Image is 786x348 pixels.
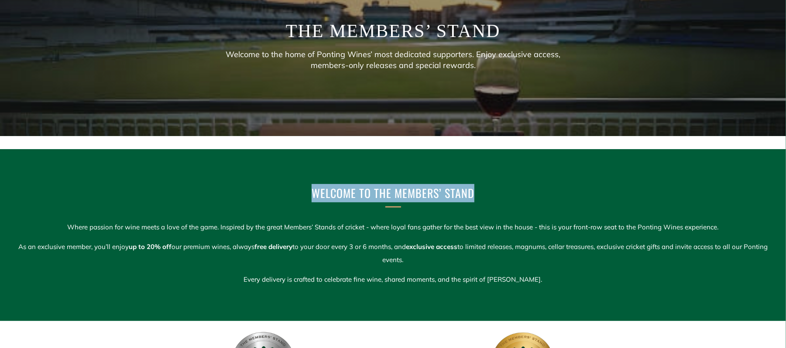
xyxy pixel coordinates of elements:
strong: up to 20% off [129,242,172,251]
h1: Welcome to The Members’ Stand [249,184,537,202]
p: Every delivery is crafted to celebrate fine wine, shared moments, and the spirit of [PERSON_NAME]. [9,273,777,286]
p: Welcome to the home of Ponting Wines’ most dedicated supporters. Enjoy exclusive access, members-... [223,49,563,71]
h1: The Members’ Stand [286,18,501,44]
p: As an exclusive member, you’ll enjoy our premium wines, always to your door every 3 or 6 months, ... [9,240,777,266]
strong: free delivery [254,242,292,251]
strong: exclusive access [406,242,457,251]
p: Where passion for wine meets a love of the game. Inspired by the great Members’ Stands of cricket... [9,221,777,234]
